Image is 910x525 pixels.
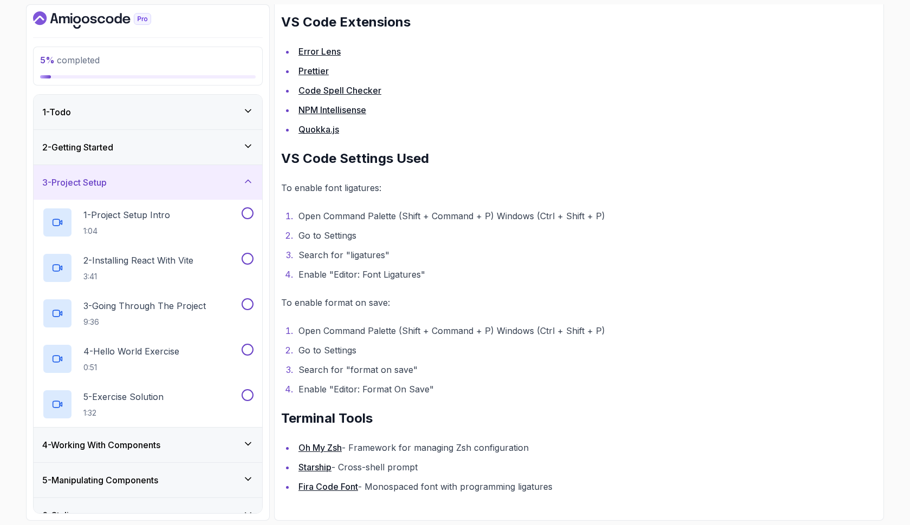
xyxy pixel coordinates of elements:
[295,362,877,377] li: Search for "format on save"
[34,95,262,129] button: 1-Todo
[281,150,877,167] h2: VS Code Settings Used
[33,11,176,29] a: Dashboard
[295,323,877,338] li: Open Command Palette (Shift + Command + P) Windows (Ctrl + Shift + P)
[42,438,160,451] h3: 4 - Working With Components
[295,343,877,358] li: Go to Settings
[298,442,342,453] a: Oh My Zsh
[42,344,253,374] button: 4-Hello World Exercise0:51
[281,410,877,427] h2: Terminal Tools
[295,440,877,455] li: - Framework for managing Zsh configuration
[34,165,262,200] button: 3-Project Setup
[42,298,253,329] button: 3-Going Through The Project9:36
[295,460,877,475] li: - Cross-shell prompt
[83,390,164,403] p: 5 - Exercise Solution
[295,479,877,494] li: - Monospaced font with programming ligatures
[42,141,113,154] h3: 2 - Getting Started
[83,208,170,221] p: 1 - Project Setup Intro
[298,46,341,57] a: Error Lens
[295,208,877,224] li: Open Command Palette (Shift + Command + P) Windows (Ctrl + Shift + P)
[83,254,193,267] p: 2 - Installing React With Vite
[40,55,100,65] span: completed
[34,130,262,165] button: 2-Getting Started
[83,345,179,358] p: 4 - Hello World Exercise
[295,267,877,282] li: Enable "Editor: Font Ligatures"
[42,389,253,419] button: 5-Exercise Solution1:32
[281,295,877,310] p: To enable format on save:
[42,253,253,283] button: 2-Installing React With Vite3:41
[281,180,877,195] p: To enable font ligatures:
[42,509,79,522] h3: 6 - Styling
[42,474,158,487] h3: 5 - Manipulating Components
[295,247,877,262] li: Search for "ligatures"
[83,317,206,327] p: 9:36
[42,207,253,238] button: 1-Project Setup Intro1:04
[298,85,381,96] a: Code Spell Checker
[298,462,331,472] a: Starship
[281,14,877,31] h2: VS Code Extensions
[42,176,107,189] h3: 3 - Project Setup
[34,428,262,462] button: 4-Working With Components
[42,106,71,119] h3: 1 - Todo
[83,271,193,282] p: 3:41
[298,65,329,76] a: Prettier
[295,382,877,397] li: Enable "Editor: Format On Save"
[83,362,179,373] p: 0:51
[295,228,877,243] li: Go to Settings
[83,299,206,312] p: 3 - Going Through The Project
[83,226,170,237] p: 1:04
[40,55,55,65] span: 5 %
[298,124,339,135] a: Quokka.js
[83,408,164,418] p: 1:32
[298,104,366,115] a: NPM Intellisense
[298,481,358,492] a: Fira Code Font
[34,463,262,497] button: 5-Manipulating Components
